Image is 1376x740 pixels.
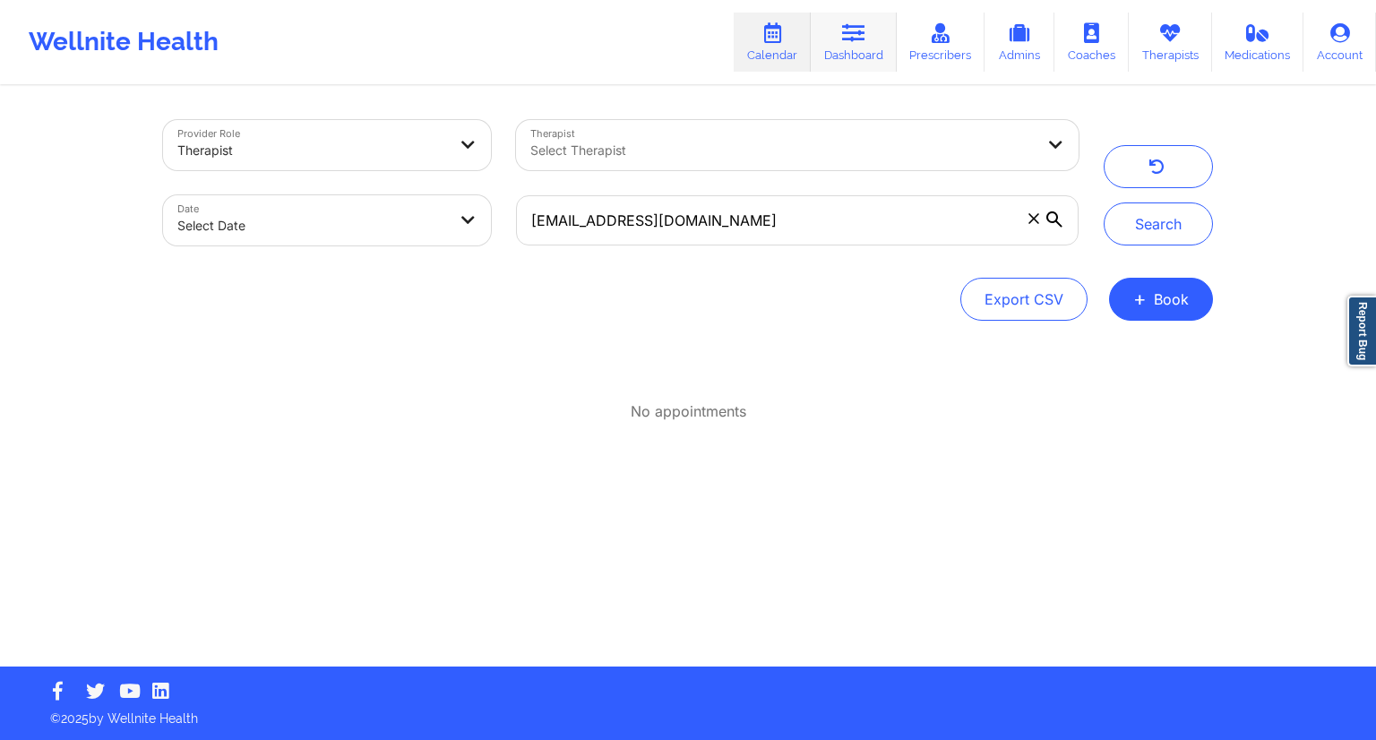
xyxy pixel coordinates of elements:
[734,13,811,72] a: Calendar
[1109,278,1213,321] button: +Book
[897,13,985,72] a: Prescribers
[1347,296,1376,366] a: Report Bug
[1133,294,1147,304] span: +
[1303,13,1376,72] a: Account
[811,13,897,72] a: Dashboard
[516,195,1079,245] input: Search Appointments
[1104,202,1213,245] button: Search
[1129,13,1212,72] a: Therapists
[631,401,746,422] p: No appointments
[985,13,1054,72] a: Admins
[177,206,446,245] div: Select Date
[1212,13,1304,72] a: Medications
[960,278,1088,321] button: Export CSV
[1054,13,1129,72] a: Coaches
[177,131,446,170] div: Therapist
[38,697,1338,727] p: © 2025 by Wellnite Health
